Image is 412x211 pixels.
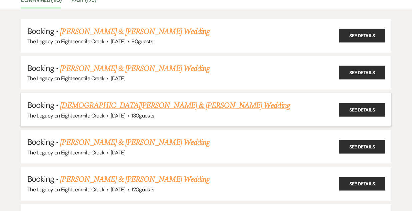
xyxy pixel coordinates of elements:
[27,63,54,73] span: Booking
[60,63,209,75] a: [PERSON_NAME] & [PERSON_NAME] Wedding
[131,186,154,193] span: 120 guests
[339,103,385,116] a: See Details
[27,100,54,110] span: Booking
[111,186,125,193] span: [DATE]
[27,26,54,36] span: Booking
[27,137,54,147] span: Booking
[111,75,125,82] span: [DATE]
[60,136,209,148] a: [PERSON_NAME] & [PERSON_NAME] Wedding
[111,149,125,156] span: [DATE]
[339,29,385,43] a: See Details
[111,38,125,45] span: [DATE]
[27,174,54,184] span: Booking
[339,177,385,190] a: See Details
[27,112,105,119] span: The Legacy on Eighteenmile Creek
[111,112,125,119] span: [DATE]
[131,38,153,45] span: 90 guests
[27,186,105,193] span: The Legacy on Eighteenmile Creek
[60,26,209,38] a: [PERSON_NAME] & [PERSON_NAME] Wedding
[27,149,105,156] span: The Legacy on Eighteenmile Creek
[27,75,105,82] span: The Legacy on Eighteenmile Creek
[131,112,154,119] span: 130 guests
[339,66,385,80] a: See Details
[27,38,105,45] span: The Legacy on Eighteenmile Creek
[339,140,385,153] a: See Details
[60,173,209,185] a: [PERSON_NAME] & [PERSON_NAME] Wedding
[60,100,290,111] a: [DEMOGRAPHIC_DATA][PERSON_NAME] & [PERSON_NAME] Wedding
